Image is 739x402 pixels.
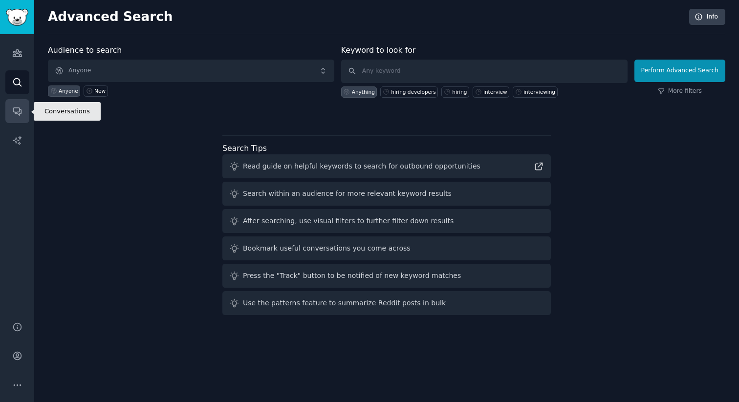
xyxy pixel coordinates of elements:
[341,45,416,55] label: Keyword to look for
[222,144,267,153] label: Search Tips
[243,298,446,308] div: Use the patterns feature to summarize Reddit posts in bulk
[59,87,78,94] div: Anyone
[483,88,507,95] div: interview
[243,189,452,199] div: Search within an audience for more relevant keyword results
[48,45,122,55] label: Audience to search
[84,85,108,97] a: New
[94,87,106,94] div: New
[341,60,628,83] input: Any keyword
[6,9,28,26] img: GummySearch logo
[352,88,375,95] div: Anything
[243,161,480,171] div: Read guide on helpful keywords to search for outbound opportunities
[689,9,725,25] a: Info
[658,87,702,96] a: More filters
[48,60,334,82] button: Anyone
[243,243,411,254] div: Bookmark useful conversations you come across
[634,60,725,82] button: Perform Advanced Search
[243,216,454,226] div: After searching, use visual filters to further filter down results
[391,88,436,95] div: hiring developers
[243,271,461,281] div: Press the "Track" button to be notified of new keyword matches
[48,9,684,25] h2: Advanced Search
[452,88,467,95] div: hiring
[523,88,555,95] div: interviewing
